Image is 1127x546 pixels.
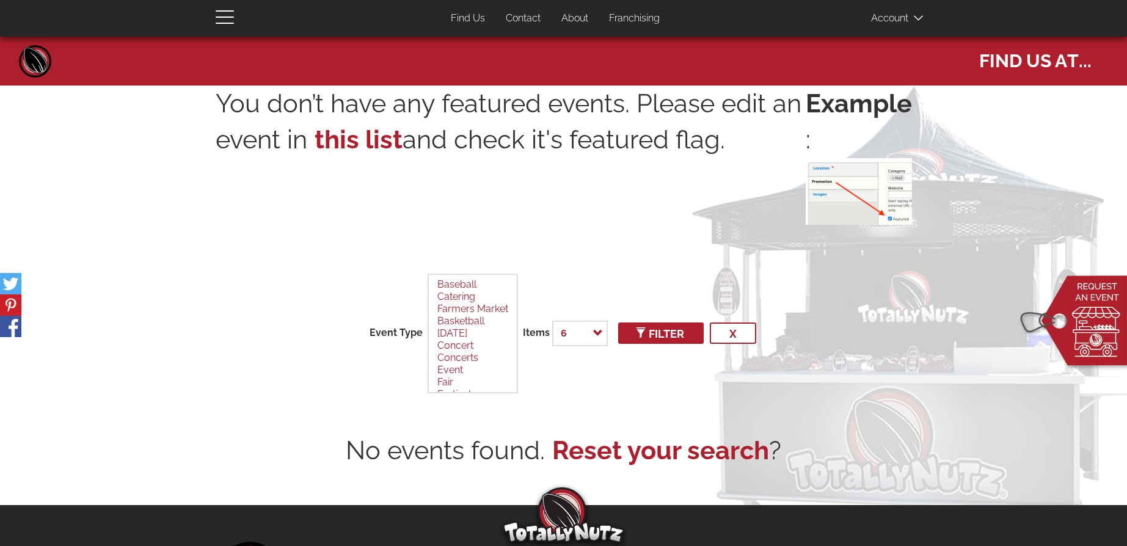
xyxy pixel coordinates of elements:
option: Event [436,364,509,376]
p: : [806,86,912,225]
a: Contact [497,7,550,31]
p: You don’t have any featured events. Please edit an event in and check it's featured flag. [216,86,806,219]
option: Festival [436,388,509,401]
a: About [552,7,597,31]
label: Items [523,326,550,340]
option: Fair [436,376,509,388]
span: Find us at... [979,43,1092,73]
a: this list [315,125,403,155]
option: Farmers Market [436,303,509,315]
a: Franchising [600,7,669,31]
label: Event Type [370,326,423,340]
img: featured-event.png [806,158,912,225]
div: No events found. ? [216,432,912,468]
option: Concert [436,340,509,352]
img: Totally Nutz Logo [503,487,625,543]
option: Basketball [436,315,509,327]
option: Baseball [436,278,509,291]
option: Catering [436,291,509,303]
option: [DATE] [436,327,509,340]
button: x [710,322,756,344]
strong: Example [806,86,912,122]
option: Concerts [436,352,509,364]
a: Reset your search [552,432,769,468]
button: Filter [618,322,704,344]
a: Find Us [442,7,494,31]
a: Home [17,43,54,79]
